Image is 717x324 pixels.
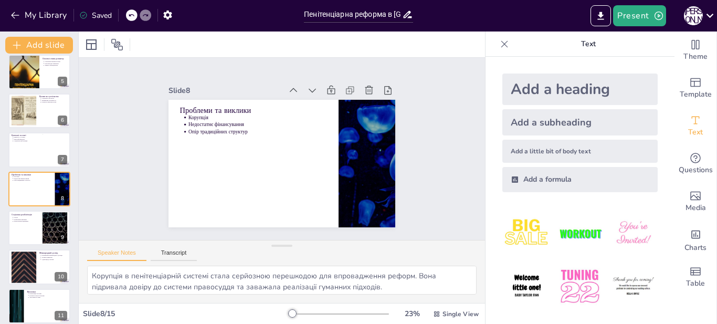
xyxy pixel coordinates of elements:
[5,37,73,54] button: Add slide
[684,5,703,26] button: С [PERSON_NAME]
[12,213,39,216] p: Соціальна реабілітація
[684,242,707,254] span: Charts
[8,132,70,167] div: 7
[674,221,716,258] div: Add charts and graphs
[14,175,51,177] p: Корупція
[41,254,67,256] p: Переймання міжнародного досвіду
[58,116,67,125] div: 6
[12,134,39,137] p: Ключові постаті
[151,249,197,261] button: Transcript
[8,172,70,206] div: 8
[679,164,713,176] span: Questions
[609,262,658,311] img: 6.jpeg
[39,95,67,98] p: Вплив на суспільство
[442,310,479,318] span: Single View
[12,173,52,176] p: Проблеми та виклики
[688,127,703,138] span: Text
[680,89,712,100] span: Template
[684,6,703,25] div: С [PERSON_NAME]
[41,258,67,260] p: Адаптація до реалій
[502,140,658,163] div: Add a little bit of body text
[502,262,551,311] img: 4.jpeg
[14,216,39,218] p: Освіта
[39,251,67,254] p: Міжнародний досвід
[674,32,716,69] div: Change the overall theme
[58,194,67,203] div: 8
[14,138,39,140] p: Інші реформатори
[683,51,708,62] span: Theme
[14,137,39,139] p: [PERSON_NAME]
[83,36,100,53] div: Layout
[27,290,67,294] p: Висновки
[613,5,666,26] button: Present
[58,77,67,86] div: 5
[55,272,67,281] div: 10
[502,74,658,105] div: Add a heading
[14,218,39,221] p: Професійне навчання
[674,107,716,145] div: Add text boxes
[79,11,112,20] div: Saved
[609,209,658,258] img: 3.jpeg
[29,297,67,299] p: Актуальність теми
[87,249,146,261] button: Speaker Notes
[260,38,343,171] p: Проблеми та виклики
[259,50,335,174] p: Корупція
[555,209,604,258] img: 2.jpeg
[58,155,67,164] div: 7
[111,38,123,51] span: Position
[253,54,329,178] p: Недостатнє фінансування
[686,202,706,214] span: Media
[674,258,716,296] div: Add a table
[513,32,664,57] p: Text
[29,295,67,297] p: Основи сучасної системи
[41,256,67,258] p: Успішні практики
[686,278,705,289] span: Table
[83,309,288,319] div: Slide 8 / 15
[14,221,39,223] p: Психологічна підтримка
[41,99,67,101] p: Зменшення злочинності
[555,262,604,311] img: 5.jpeg
[502,167,658,192] div: Add a formula
[399,309,425,319] div: 23 %
[8,93,70,128] div: 6
[674,183,716,221] div: Add images, graphics, shapes or video
[8,289,70,323] div: 11
[8,211,70,245] div: 9
[14,179,51,181] p: Опір традиційних структур
[8,55,70,89] div: 5
[29,292,67,295] p: Гуманізація системи
[45,62,67,65] p: Нові методи покарання
[674,69,716,107] div: Add ready made slides
[14,140,39,142] p: Соціальна реабілітація
[55,311,67,320] div: 11
[14,177,51,180] p: Недостатнє фінансування
[87,266,477,295] textarea: Корупція в пенітенціарній системі стала серйозною перешкодою для впровадження реформ. Вона підрив...
[43,57,67,60] p: Основні етапи розвитку
[45,60,67,62] p: Створення перших тюрем
[41,97,67,99] p: Соціальна структура
[45,64,67,66] p: Зміни в законодавстві
[271,19,336,122] div: Slide 8
[674,145,716,183] div: Get real-time input from your audience
[8,249,70,284] div: 10
[8,7,71,24] button: My Library
[304,7,402,22] input: Insert title
[591,5,611,26] button: Export to PowerPoint
[41,101,67,103] p: Розвиток правових норм
[247,58,322,182] p: Опір традиційних структур
[502,209,551,258] img: 1.jpeg
[58,233,67,242] div: 9
[502,109,658,135] div: Add a subheading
